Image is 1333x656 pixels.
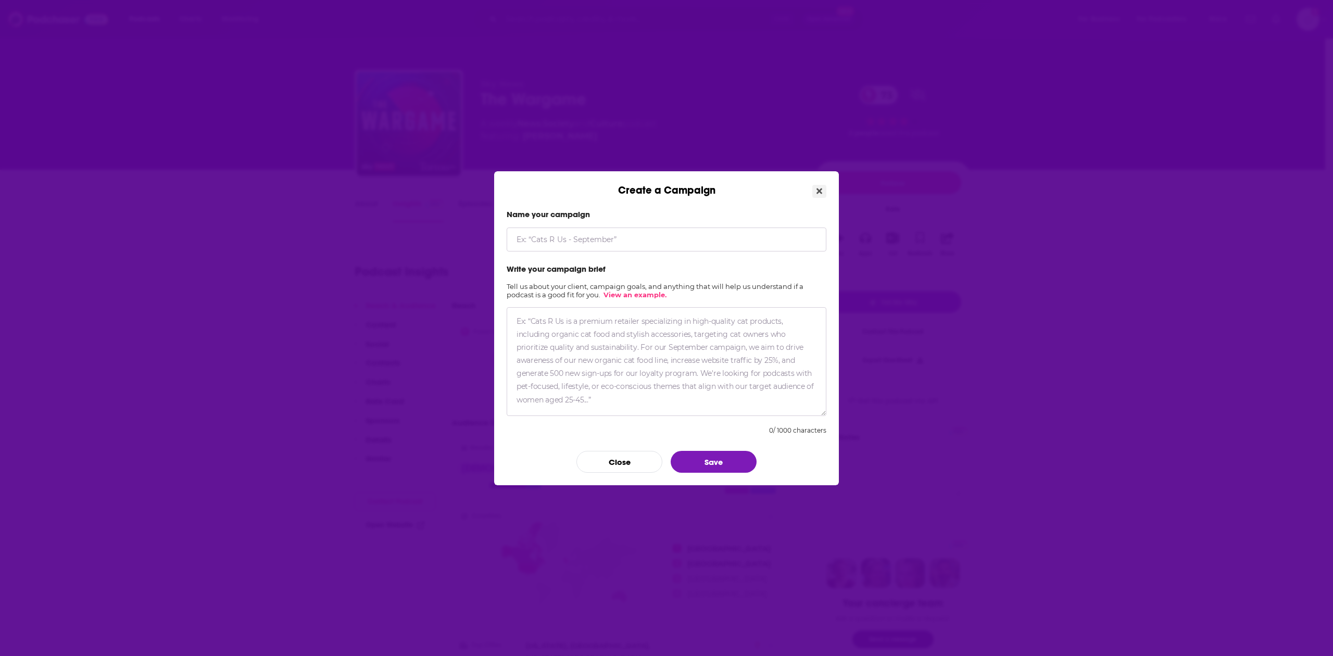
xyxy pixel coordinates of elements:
label: Write your campaign brief [507,264,826,274]
button: Close [812,185,826,198]
a: View an example. [603,291,666,299]
div: 0 / 1000 characters [769,426,826,434]
input: Ex: “Cats R Us - September” [507,228,826,251]
button: Save [671,451,757,473]
h2: Tell us about your client, campaign goals, and anything that will help us understand if a podcast... [507,282,826,299]
label: Name your campaign [507,209,826,219]
button: Close [576,451,662,473]
div: Create a Campaign [494,171,839,197]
